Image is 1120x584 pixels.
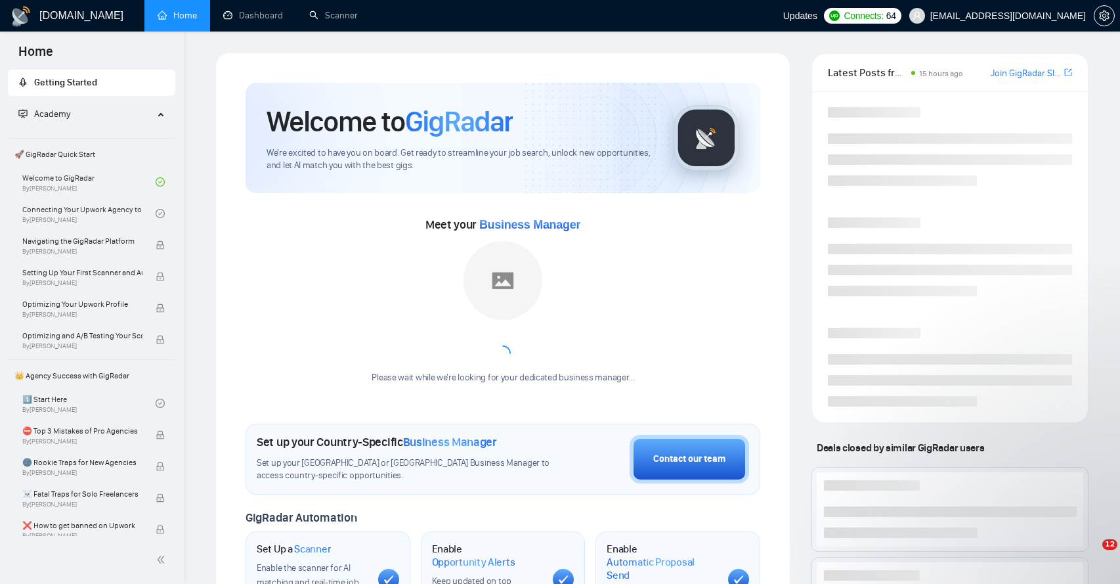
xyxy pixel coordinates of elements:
[913,11,922,20] span: user
[783,11,817,21] span: Updates
[223,10,283,21] a: dashboardDashboard
[18,108,70,120] span: Academy
[158,10,197,21] a: homeHome
[607,543,718,581] h1: Enable
[432,543,543,568] h1: Enable
[991,66,1062,81] a: Join GigRadar Slack Community
[22,487,142,501] span: ☠️ Fatal Traps for Solo Freelancers
[22,298,142,311] span: Optimizing Your Upwork Profile
[267,104,513,139] h1: Welcome to
[156,177,165,187] span: check-circle
[11,6,32,27] img: logo
[8,70,175,96] li: Getting Started
[811,436,989,459] span: Deals closed by similar GigRadar users
[267,147,653,172] span: We're excited to have you on board. Get ready to streamline your job search, unlock new opportuni...
[156,209,165,218] span: check-circle
[34,77,97,88] span: Getting Started
[674,105,739,171] img: gigradar-logo.png
[22,342,142,350] span: By [PERSON_NAME]
[22,329,142,342] span: Optimizing and A/B Testing Your Scanner for Better Results
[257,543,331,556] h1: Set Up a
[156,525,165,534] span: lock
[156,430,165,439] span: lock
[156,303,165,313] span: lock
[479,218,580,231] span: Business Manager
[257,457,552,482] span: Set up your [GEOGRAPHIC_DATA] or [GEOGRAPHIC_DATA] Business Manager to access country-specific op...
[22,501,142,508] span: By [PERSON_NAME]
[18,109,28,118] span: fund-projection-screen
[22,389,156,418] a: 1️⃣ Start HereBy[PERSON_NAME]
[1094,5,1115,26] button: setting
[607,556,718,581] span: Automatic Proposal Send
[22,168,156,196] a: Welcome to GigRadarBy[PERSON_NAME]
[653,452,725,466] div: Contact our team
[919,69,963,78] span: 15 hours ago
[294,543,331,556] span: Scanner
[425,217,580,232] span: Meet your
[156,399,165,408] span: check-circle
[829,11,840,21] img: upwork-logo.png
[9,141,174,168] span: 🚀 GigRadar Quick Start
[1064,66,1072,79] a: export
[8,42,64,70] span: Home
[432,556,515,569] span: Opportunity Alerts
[22,438,142,445] span: By [PERSON_NAME]
[828,64,907,81] span: Latest Posts from the GigRadar Community
[22,456,142,469] span: 🌚 Rookie Traps for New Agencies
[22,532,142,540] span: By [PERSON_NAME]
[364,372,641,384] div: Please wait while we're looking for your dedicated business manager...
[630,435,749,483] button: Contact our team
[9,363,174,389] span: 👑 Agency Success with GigRadar
[34,108,70,120] span: Academy
[22,469,142,477] span: By [PERSON_NAME]
[156,553,169,566] span: double-left
[22,199,156,228] a: Connecting Your Upwork Agency to GigRadarBy[PERSON_NAME]
[22,519,142,532] span: ❌ How to get banned on Upwork
[309,10,358,21] a: searchScanner
[463,241,542,320] img: placeholder.png
[156,462,165,471] span: lock
[22,311,142,319] span: By [PERSON_NAME]
[886,9,896,23] span: 64
[22,235,142,248] span: Navigating the GigRadar Platform
[22,248,142,256] span: By [PERSON_NAME]
[156,493,165,503] span: lock
[1075,539,1107,571] iframe: Intercom live chat
[495,346,511,361] span: loading
[1094,11,1114,21] span: setting
[405,104,513,139] span: GigRadar
[246,510,356,525] span: GigRadar Automation
[18,78,28,87] span: rocket
[156,272,165,281] span: lock
[1064,67,1072,78] span: export
[22,266,142,279] span: Setting Up Your First Scanner and Auto-Bidder
[403,435,497,449] span: Business Manager
[156,240,165,250] span: lock
[22,424,142,438] span: ⛔ Top 3 Mistakes of Pro Agencies
[257,435,497,449] h1: Set up your Country-Specific
[156,335,165,344] span: lock
[1102,539,1117,550] span: 12
[844,9,883,23] span: Connects:
[22,279,142,287] span: By [PERSON_NAME]
[1094,11,1115,21] a: setting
